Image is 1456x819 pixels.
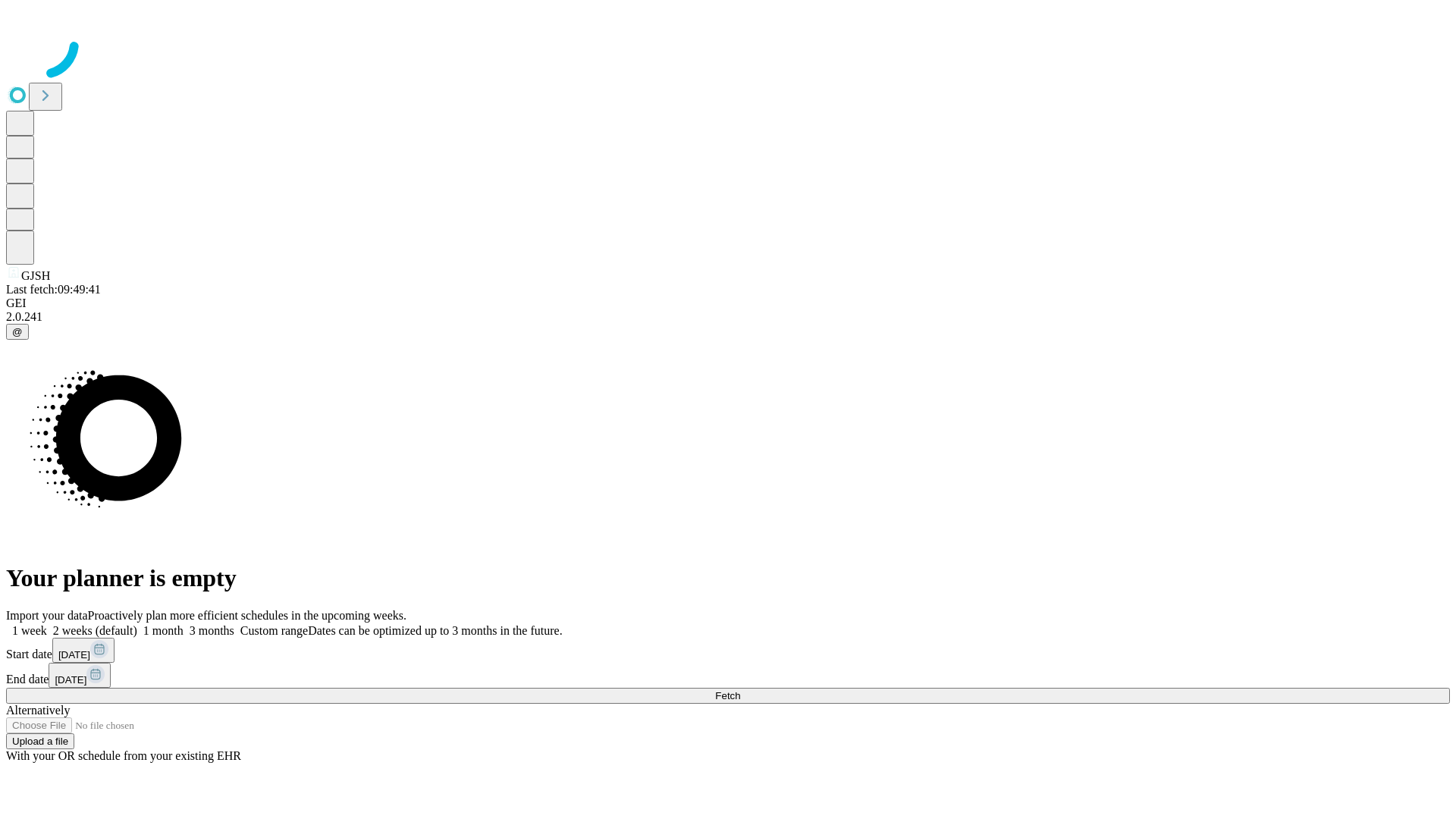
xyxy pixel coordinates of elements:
[715,690,740,701] span: Fetch
[6,704,70,717] span: Alternatively
[6,297,1450,310] div: GEI
[6,324,29,340] button: @
[53,624,137,637] span: 2 weeks (default)
[6,733,74,749] button: Upload a file
[49,663,111,688] button: [DATE]
[6,564,1450,592] h1: Your planner is empty
[12,326,23,337] span: @
[6,688,1450,704] button: Fetch
[6,749,241,762] span: With your OR schedule from your existing EHR
[190,624,234,637] span: 3 months
[6,283,101,296] span: Last fetch: 09:49:41
[6,638,1450,663] div: Start date
[6,310,1450,324] div: 2.0.241
[21,269,50,282] span: GJSH
[308,624,562,637] span: Dates can be optimized up to 3 months in the future.
[240,624,308,637] span: Custom range
[6,609,88,622] span: Import your data
[143,624,184,637] span: 1 month
[55,674,86,686] span: [DATE]
[88,609,406,622] span: Proactively plan more efficient schedules in the upcoming weeks.
[58,649,90,661] span: [DATE]
[6,663,1450,688] div: End date
[12,624,47,637] span: 1 week
[52,638,115,663] button: [DATE]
